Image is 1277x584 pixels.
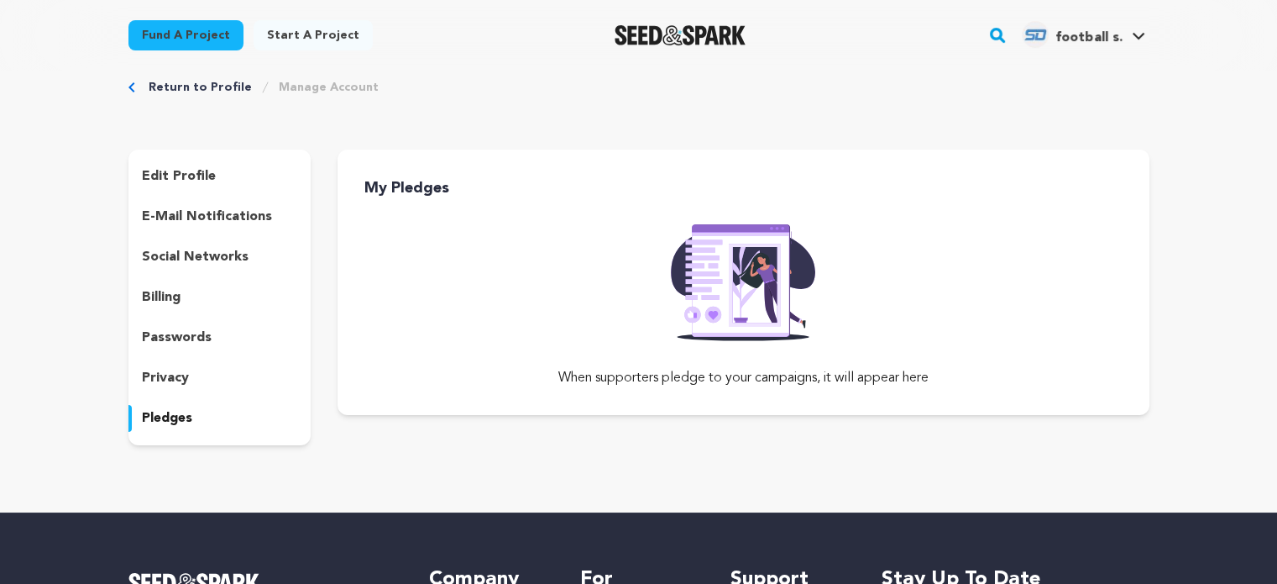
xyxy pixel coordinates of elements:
button: privacy [128,365,311,392]
button: passwords [128,324,311,351]
p: social networks [142,247,249,267]
h3: My Pledges [364,176,1149,200]
span: football s. [1055,31,1122,45]
p: privacy [142,368,189,388]
div: football s.'s Profile [1022,21,1122,48]
a: Start a project [254,20,373,50]
p: billing [142,287,181,308]
a: Fund a project [128,20,243,50]
a: football s.'s Profile [1018,18,1149,48]
img: Seed&Spark Rafiki Image [657,213,829,341]
button: pledges [128,405,311,432]
a: Seed&Spark Homepage [615,25,746,45]
p: pledges [142,408,192,429]
p: passwords [142,328,212,348]
img: d228dadaf729155e.jpg [1022,21,1049,48]
button: e-mail notifications [128,203,311,230]
button: billing [128,284,311,311]
button: edit profile [128,163,311,190]
p: When supporters pledge to your campaigns, it will appear here [338,368,1149,388]
img: Seed&Spark Logo Dark Mode [615,25,746,45]
a: Return to Profile [149,79,252,96]
button: social networks [128,244,311,271]
div: Breadcrumb [128,79,1149,96]
p: e-mail notifications [142,207,272,227]
p: edit profile [142,166,216,187]
a: Manage Account [279,79,379,96]
span: football s.'s Profile [1018,18,1149,53]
